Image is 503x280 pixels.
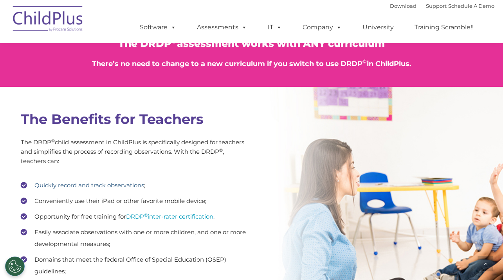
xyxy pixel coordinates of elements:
a: Company [295,20,350,35]
sup: © [219,147,223,153]
a: IT [260,20,290,35]
strong: The Benefits for Teachers [21,111,204,127]
li: Easily associate observations with one or more children, and one or more developmental measures; [21,226,246,250]
a: Software [132,20,184,35]
a: Support [426,3,447,9]
a: Training Scramble!! [407,20,481,35]
a: University [355,20,402,35]
a: Download [390,3,416,9]
a: Schedule A Demo [448,3,494,9]
a: Assessments [189,20,255,35]
sup: © [51,138,55,144]
p: The DRDP child assessment in ChildPlus is specifically designed for teachers and simplifies the p... [21,138,246,166]
span: The DRDP assessment works with ANY curriculum [118,38,385,49]
font: | [390,3,494,9]
li: Conveniently use their iPad or other favorite mobile device; [21,195,246,207]
button: Cookies Settings [5,257,25,276]
li: ; [21,179,246,191]
a: Quickly record and track observations [34,181,144,189]
sup: © [144,212,148,218]
li: Domains that meet the federal Office of Special Education (OSEP) guidelines; [21,254,246,277]
sup: © [362,58,367,65]
img: ChildPlus by Procare Solutions [9,0,87,39]
li: Opportunity for free training for . [21,211,246,223]
sup: © [171,36,177,45]
span: There’s no need to change to a new curriculum if you switch to use DRDP in ChildPlus. [92,59,411,68]
a: DRDP©inter-rater certification [126,213,213,220]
